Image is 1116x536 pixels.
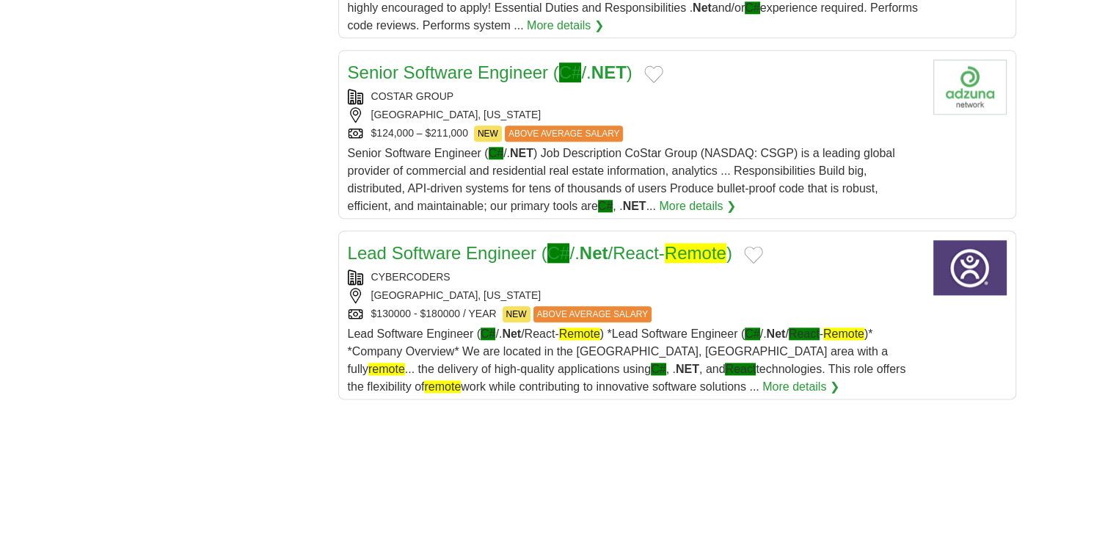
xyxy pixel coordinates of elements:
span: C# [745,327,759,340]
span: Remote [665,243,726,263]
a: More details ❯ [762,378,839,396]
a: More details ❯ [527,17,604,35]
div: [GEOGRAPHIC_DATA], [US_STATE] [348,288,922,303]
span: C# [651,363,665,375]
span: NEW [503,306,530,322]
span: ABOVE AVERAGE SALARY [533,306,652,322]
strong: NET [676,363,699,375]
a: Lead Software Engineer (C#/.Net/React-Remote) [348,243,732,263]
span: remote [424,380,461,393]
span: Remote [823,327,864,340]
span: C# [489,147,503,159]
strong: Net [580,243,608,263]
button: Add to favorite jobs [644,65,663,83]
span: Remote [559,327,600,340]
span: C# [481,327,495,340]
strong: Net [766,327,785,340]
img: CyberCoders logo [933,240,1007,295]
strong: Net [502,327,521,340]
div: $124,000 – $211,000 [348,126,922,142]
span: React [725,363,756,375]
strong: NET [623,200,646,212]
div: COSTAR GROUP [348,89,922,104]
a: CYBERCODERS [371,271,451,283]
button: Add to favorite jobs [744,246,763,264]
span: remote [368,363,405,375]
span: Lead Software Engineer ( /. /React- ) *Lead Software Engineer ( /. / - )* *Company Overview* We a... [348,327,906,393]
div: [GEOGRAPHIC_DATA], [US_STATE] [348,107,922,123]
span: NEW [474,126,502,142]
span: C# [745,1,759,14]
span: Senior Software Engineer ( /. ) Job Description CoStar Group (NASDAQ: CSGP) is a leading global p... [348,147,895,212]
strong: NET [510,147,533,159]
div: $130000 - $180000 / YEAR [348,306,922,322]
span: C# [598,200,613,212]
span: ABOVE AVERAGE SALARY [505,126,624,142]
a: Senior Software Engineer (C#/.NET) [348,62,632,82]
a: More details ❯ [659,198,736,215]
img: Company logo [933,59,1007,115]
span: React [789,327,820,340]
span: C# [547,243,570,263]
span: C# [559,62,582,82]
strong: Net [693,1,712,14]
strong: NET [591,62,627,82]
